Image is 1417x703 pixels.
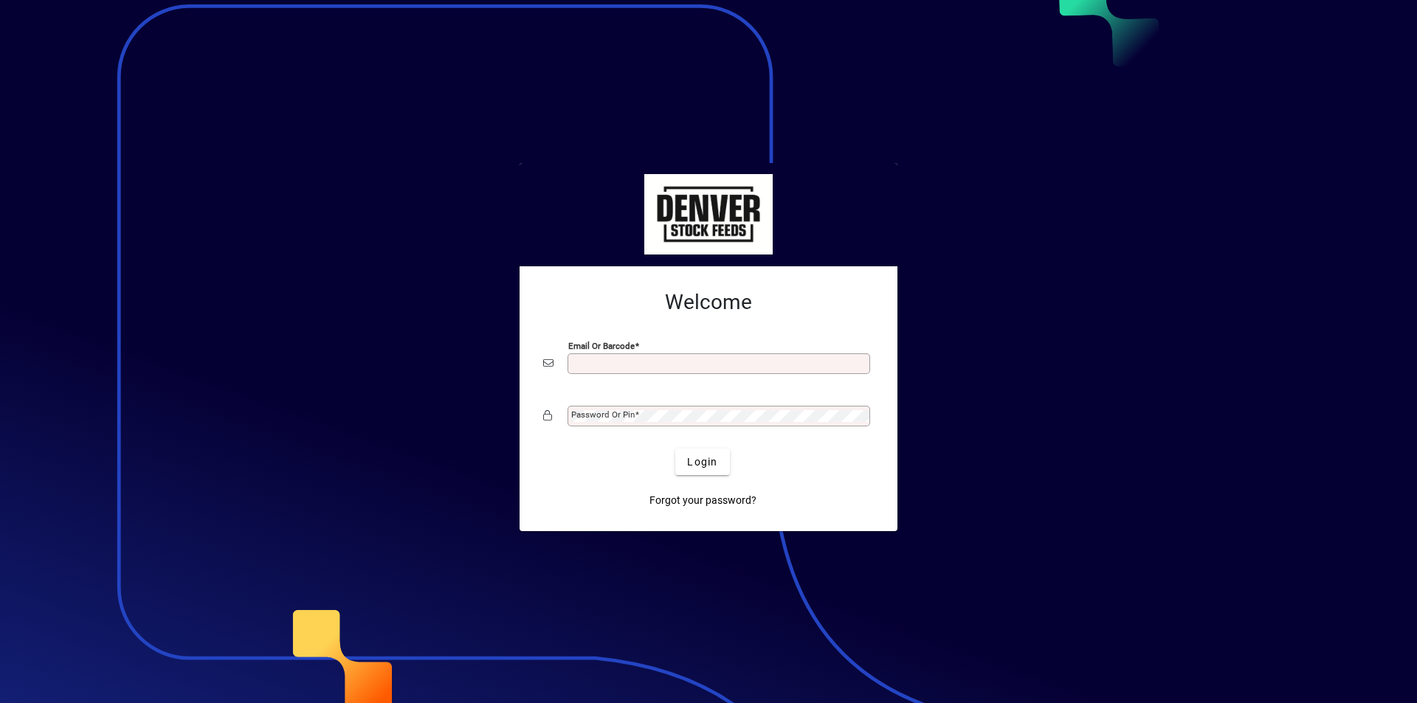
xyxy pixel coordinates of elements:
[649,493,756,508] span: Forgot your password?
[571,409,635,420] mat-label: Password or Pin
[543,290,874,315] h2: Welcome
[675,449,729,475] button: Login
[568,341,635,351] mat-label: Email or Barcode
[687,454,717,470] span: Login
[644,487,762,513] a: Forgot your password?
